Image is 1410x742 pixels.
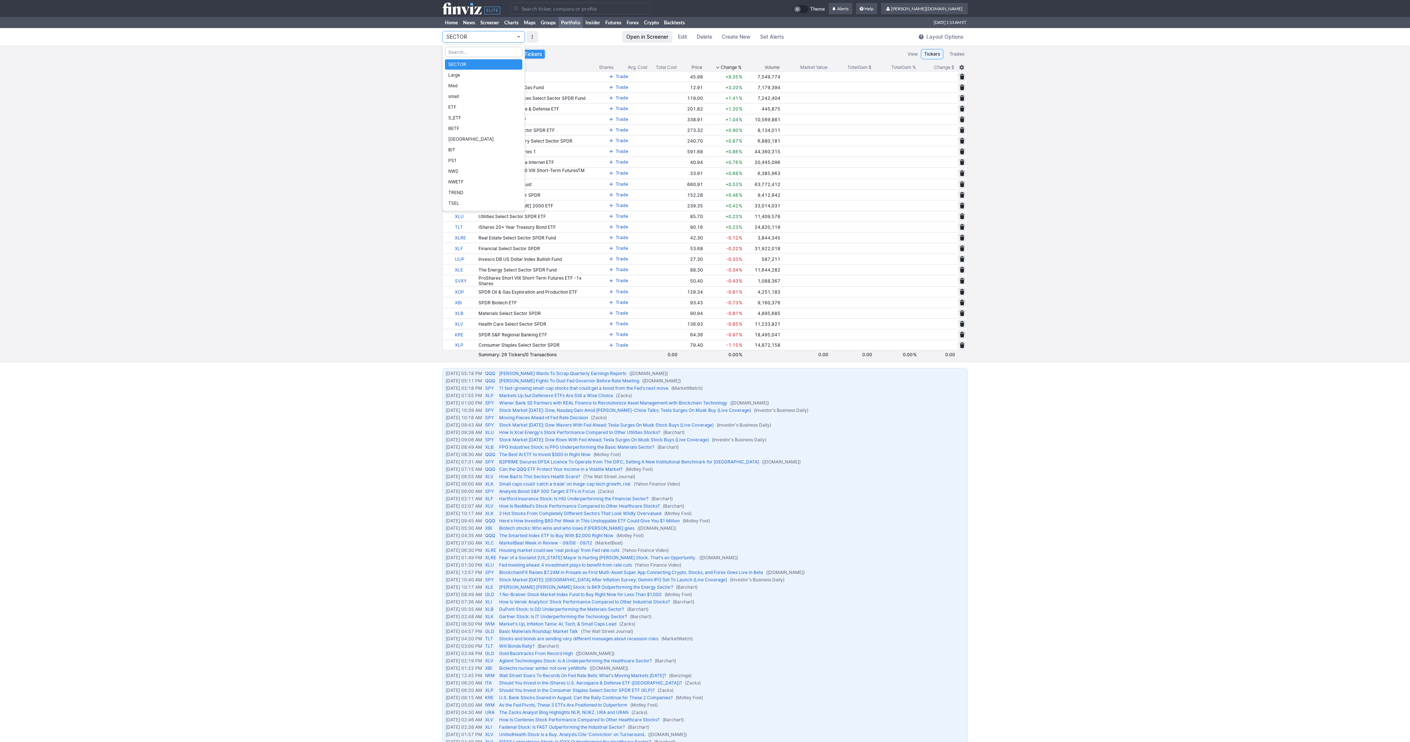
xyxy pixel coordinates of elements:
[448,146,519,154] span: BIT
[448,125,519,132] span: BETF
[448,136,519,143] span: [GEOGRAPHIC_DATA]
[448,200,519,207] span: TSEL
[448,71,519,79] span: Large
[448,61,519,68] span: SECTOR
[448,168,519,175] span: NW2
[448,114,519,122] span: S_ETF
[448,82,519,90] span: Med
[448,93,519,100] span: small
[448,104,519,111] span: ETF
[448,189,519,196] span: TREND
[448,157,519,164] span: PS1
[445,47,522,57] input: Search…
[448,178,519,186] span: NWETF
